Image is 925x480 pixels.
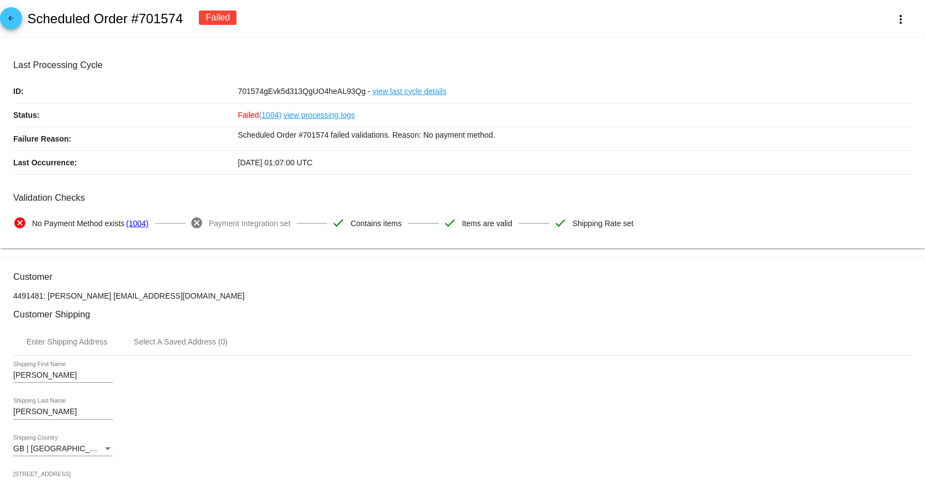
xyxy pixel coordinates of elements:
span: GB | [GEOGRAPHIC_DATA] and [GEOGRAPHIC_DATA] [13,444,209,453]
mat-icon: check [443,216,456,229]
mat-icon: cancel [190,216,203,229]
input: Shipping Last Name [13,408,113,416]
p: ID: [13,80,238,103]
a: (1004) [259,103,281,127]
span: Contains items [350,212,402,235]
span: Items are valid [462,212,512,235]
span: [DATE] 01:07:00 UTC [238,158,313,167]
h3: Customer Shipping [13,309,912,320]
mat-icon: check [554,216,567,229]
span: Failed [238,111,282,119]
span: 701574gEvk5d313QgUO4heAL93Qg - [238,87,371,96]
p: Status: [13,103,238,127]
h3: Customer [13,272,912,282]
span: Shipping Rate set [572,212,634,235]
p: Last Occurrence: [13,151,238,174]
a: view last cycle details [372,80,446,103]
a: view processing logs [283,103,355,127]
span: No Payment Method exists [32,212,124,235]
p: 4491481: [PERSON_NAME] [EMAIL_ADDRESS][DOMAIN_NAME] [13,291,912,300]
input: Shipping First Name [13,371,113,380]
h2: Scheduled Order #701574 [27,11,183,27]
h3: Last Processing Cycle [13,60,912,70]
div: Enter Shipping Address [27,337,107,346]
mat-icon: arrow_back [4,14,18,28]
mat-icon: more_vert [894,13,907,26]
div: Select A Saved Address (0) [134,337,228,346]
p: Scheduled Order #701574 failed validations. Reason: No payment method. [238,127,912,143]
a: (1004) [126,212,148,235]
p: Failure Reason: [13,127,238,150]
mat-icon: cancel [13,216,27,229]
mat-icon: check [332,216,345,229]
mat-select: Shipping Country [13,445,113,453]
span: Payment Integration set [209,212,291,235]
div: Failed [199,11,236,25]
h3: Validation Checks [13,192,912,203]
